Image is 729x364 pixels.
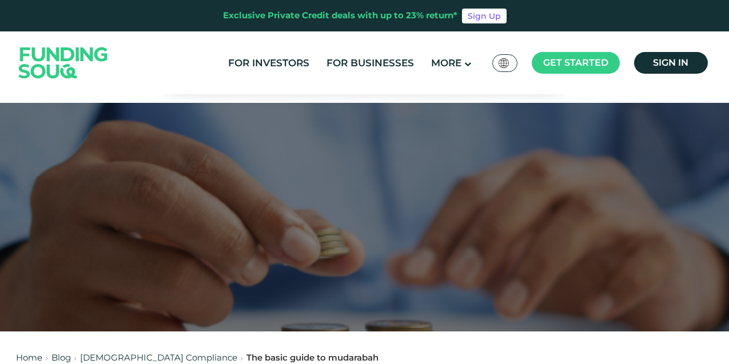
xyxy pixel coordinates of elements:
span: Get started [543,57,608,68]
span: More [431,57,461,69]
a: For Businesses [324,54,417,73]
img: Logo [7,34,119,91]
a: Sign in [634,52,708,74]
a: For Investors [225,54,312,73]
a: [DEMOGRAPHIC_DATA] Compliance [80,352,237,363]
img: SA Flag [499,58,509,68]
a: Blog [51,352,71,363]
a: Home [16,352,42,363]
div: Exclusive Private Credit deals with up to 23% return* [223,9,457,22]
a: Sign Up [462,9,507,23]
span: Sign in [653,57,688,68]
